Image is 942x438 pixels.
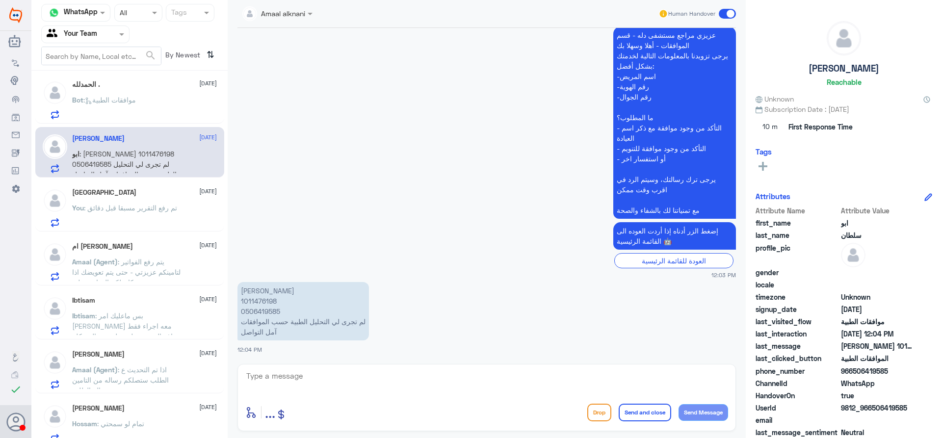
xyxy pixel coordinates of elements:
[72,188,136,197] h5: Riyadh
[841,218,912,228] span: ابو
[756,390,839,401] span: HandoverOn
[72,365,118,374] span: Amaal (Agent)
[841,267,912,278] span: null
[72,134,125,143] h5: ابو سلطان
[72,242,133,251] h5: ام محمد
[84,204,177,212] span: : تم رفع التقرير مسبقا قبل دقائق
[756,366,839,376] span: phone_number
[756,218,839,228] span: first_name
[756,147,772,156] h6: Tags
[10,384,22,395] i: check
[841,230,912,240] span: سلطان
[841,329,912,339] span: 2025-09-08T09:04:33.262Z
[756,415,839,425] span: email
[6,412,25,431] button: Avatar
[145,48,157,64] button: search
[756,206,839,216] span: Attribute Name
[756,341,839,351] span: last_message
[72,96,83,104] span: Bot
[841,316,912,327] span: موافقات الطبية
[47,5,61,20] img: whatsapp.png
[265,401,275,423] button: ...
[679,404,728,421] button: Send Message
[841,304,912,314] span: 2025-08-13T09:10:12.767Z
[72,204,84,212] span: You
[43,404,67,429] img: defaultAdmin.png
[841,206,912,216] span: Attribute Value
[756,192,790,201] h6: Attributes
[827,77,862,86] h6: Reachable
[83,96,136,104] span: : موافقات الطبية
[841,243,865,267] img: defaultAdmin.png
[841,292,912,302] span: Unknown
[170,7,187,20] div: Tags
[756,292,839,302] span: timezone
[827,22,861,55] img: defaultAdmin.png
[809,63,879,74] h5: [PERSON_NAME]
[207,47,214,63] i: ⇅
[43,296,67,321] img: defaultAdmin.png
[756,118,785,136] span: 10 m
[668,9,715,18] span: Human Handover
[613,26,736,219] p: 8/9/2025, 12:03 PM
[756,353,839,363] span: last_clicked_button
[199,403,217,412] span: [DATE]
[756,243,839,265] span: profile_pic
[841,403,912,413] span: 9812_966506419585
[237,346,262,353] span: 12:04 PM
[72,311,179,361] span: : بس ماعليك امر [PERSON_NAME] معه اجراء فقط شاف السن وحولني هل هذي المشكلة لان اللي فهمته من ال[P...
[199,349,217,358] span: [DATE]
[756,104,932,114] span: Subscription Date : [DATE]
[72,258,118,266] span: Amaal (Agent)
[788,122,853,132] span: First Response Time
[756,316,839,327] span: last_visited_flow
[756,230,839,240] span: last_name
[841,341,912,351] span: فائز بن علي الحربي 1011476198 0506419585 لم تجرى لي التحليل الطبية حسب الموافقات آمل التواصل
[97,419,144,428] span: : تمام لو سمحتي
[72,80,100,89] h5: الحمدلله .
[841,390,912,401] span: true
[199,241,217,250] span: [DATE]
[756,280,839,290] span: locale
[43,242,67,267] img: defaultAdmin.png
[841,280,912,290] span: null
[756,329,839,339] span: last_interaction
[72,404,125,412] h5: Hossam Eljbaly
[265,403,275,421] span: ...
[9,7,22,23] img: Widebot Logo
[841,366,912,376] span: 966506419585
[756,267,839,278] span: gender
[613,222,736,250] p: 8/9/2025, 12:03 PM
[841,378,912,388] span: 2
[587,404,611,421] button: Drop
[72,150,177,179] span: : [PERSON_NAME] 1011476198 0506419585 لم تجرى لي التحليل الطبية حسب الموافقات آمل التواصل
[72,350,125,359] h5: fayza alonazi
[237,282,369,340] p: 8/9/2025, 12:04 PM
[756,94,794,104] span: Unknown
[47,27,61,42] img: yourTeam.svg
[43,134,67,159] img: defaultAdmin.png
[199,133,217,142] span: [DATE]
[43,350,67,375] img: defaultAdmin.png
[841,353,912,363] span: الموافقات الطبية
[43,80,67,105] img: defaultAdmin.png
[711,271,736,279] span: 12:03 PM
[619,404,671,421] button: Send and close
[756,304,839,314] span: signup_date
[145,50,157,61] span: search
[841,415,912,425] span: null
[72,150,79,158] span: ابو
[199,79,217,88] span: [DATE]
[72,311,95,320] span: Ibtisam
[841,427,912,438] span: 0
[42,47,161,65] input: Search by Name, Local etc…
[72,258,181,286] span: : يتم رفع الفواتير لتامينكم عزيزتي - حتى يتم تعويضك اذا كان لكم الدواء مغطى
[756,427,839,438] span: last_message_sentiment
[756,378,839,388] span: ChannelId
[199,187,217,196] span: [DATE]
[43,188,67,213] img: defaultAdmin.png
[72,296,95,305] h5: Ibtisam
[756,403,839,413] span: UserId
[72,419,97,428] span: Hossam
[72,365,169,394] span: : اذا تم التحديث ع الطلب ستصلكم رساله من التامين بحالة الطلب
